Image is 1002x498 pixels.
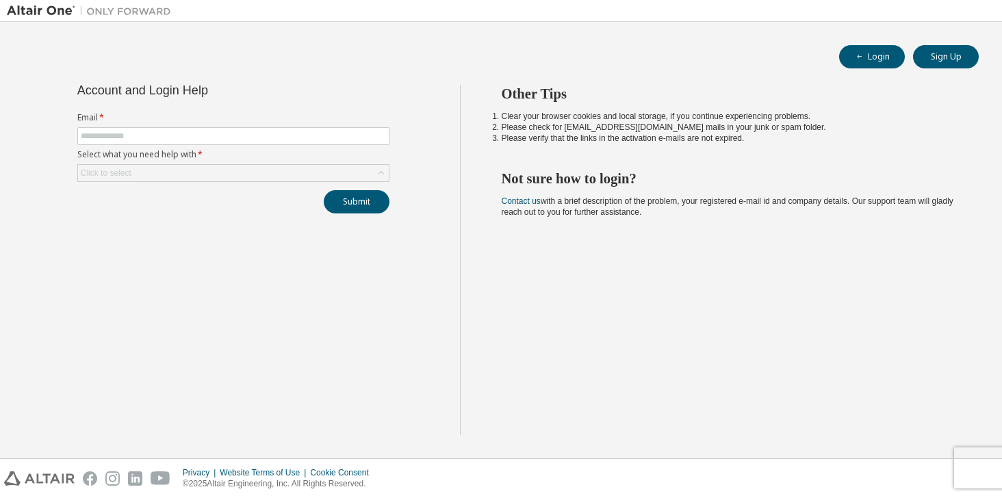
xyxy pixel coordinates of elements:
[81,168,131,179] div: Click to select
[502,196,953,217] span: with a brief description of the problem, your registered e-mail id and company details. Our suppo...
[913,45,979,68] button: Sign Up
[83,471,97,486] img: facebook.svg
[77,149,389,160] label: Select what you need help with
[183,478,377,490] p: © 2025 Altair Engineering, Inc. All Rights Reserved.
[220,467,310,478] div: Website Terms of Use
[502,133,955,144] li: Please verify that the links in the activation e-mails are not expired.
[502,85,955,103] h2: Other Tips
[502,111,955,122] li: Clear your browser cookies and local storage, if you continue experiencing problems.
[77,112,389,123] label: Email
[78,165,389,181] div: Click to select
[502,196,541,206] a: Contact us
[77,85,327,96] div: Account and Login Help
[310,467,376,478] div: Cookie Consent
[151,471,170,486] img: youtube.svg
[324,190,389,213] button: Submit
[128,471,142,486] img: linkedin.svg
[4,471,75,486] img: altair_logo.svg
[839,45,905,68] button: Login
[183,467,220,478] div: Privacy
[502,170,955,187] h2: Not sure how to login?
[7,4,178,18] img: Altair One
[105,471,120,486] img: instagram.svg
[502,122,955,133] li: Please check for [EMAIL_ADDRESS][DOMAIN_NAME] mails in your junk or spam folder.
